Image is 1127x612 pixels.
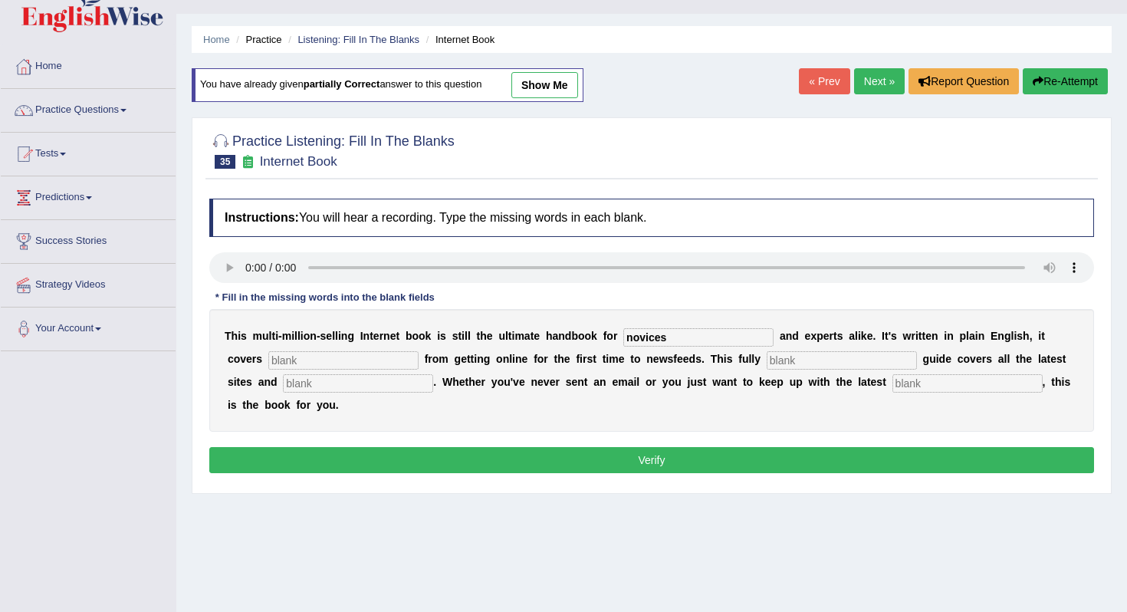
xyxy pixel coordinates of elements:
[433,376,436,388] b: .
[1063,353,1066,365] b: t
[379,330,383,342] b: r
[915,330,918,342] b: i
[508,330,512,342] b: t
[326,330,332,342] b: e
[683,353,689,365] b: e
[754,353,761,365] b: y
[805,330,811,342] b: e
[498,376,504,388] b: o
[455,353,462,365] b: g
[475,376,481,388] b: e
[867,330,873,342] b: e
[461,353,467,365] b: e
[511,376,513,388] b: '
[332,330,335,342] b: l
[982,353,986,365] b: r
[1041,353,1047,365] b: a
[498,330,505,342] b: u
[1004,353,1007,365] b: l
[939,353,946,365] b: d
[232,32,281,47] li: Practice
[960,330,967,342] b: p
[468,376,475,388] b: h
[820,376,823,388] b: t
[858,376,861,388] b: l
[944,330,947,342] b: i
[858,330,861,342] b: i
[1,133,176,171] a: Tests
[765,376,771,388] b: e
[885,330,889,342] b: t
[262,330,269,342] b: u
[659,353,668,365] b: w
[846,376,853,388] b: e
[465,376,469,388] b: t
[623,328,774,347] input: blank
[577,376,584,388] b: n
[823,376,830,388] b: h
[1041,330,1045,342] b: t
[909,68,1019,94] button: Report Question
[662,376,669,388] b: y
[373,330,379,342] b: e
[491,376,498,388] b: y
[1047,353,1051,365] b: t
[484,353,491,365] b: g
[1020,353,1027,365] b: h
[519,376,525,388] b: e
[390,330,396,342] b: e
[578,330,585,342] b: o
[571,330,578,342] b: b
[975,330,978,342] b: i
[566,376,572,388] b: s
[565,330,572,342] b: d
[228,353,234,365] b: c
[514,330,524,342] b: m
[474,353,477,365] b: i
[1050,353,1056,365] b: e
[544,376,550,388] b: v
[636,376,639,388] b: l
[998,353,1004,365] b: a
[546,330,553,342] b: h
[209,447,1094,473] button: Verify
[1010,330,1014,342] b: l
[628,376,634,388] b: a
[816,376,820,388] b: i
[252,353,256,365] b: r
[688,376,691,388] b: j
[347,330,354,342] b: g
[738,353,742,365] b: f
[618,376,627,388] b: m
[515,353,522,365] b: n
[743,376,747,388] b: t
[234,376,237,388] b: i
[459,376,465,388] b: e
[986,353,992,365] b: s
[396,330,399,342] b: t
[945,353,951,365] b: e
[1062,376,1065,388] b: i
[294,330,297,342] b: l
[1,45,176,84] a: Home
[522,353,528,365] b: e
[225,330,232,342] b: T
[209,130,455,169] h2: Practice Listening: Fill In The Blanks
[439,353,448,365] b: m
[471,353,475,365] b: t
[228,376,234,388] b: s
[260,154,337,169] small: Internet Book
[630,353,634,365] b: t
[673,353,677,365] b: f
[271,376,278,388] b: d
[603,353,606,365] b: t
[1004,330,1011,342] b: g
[923,353,930,365] b: g
[338,330,341,342] b: i
[889,330,891,342] b: '
[978,330,985,342] b: n
[703,376,707,388] b: t
[554,353,558,365] b: t
[780,330,786,342] b: a
[759,376,765,388] b: k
